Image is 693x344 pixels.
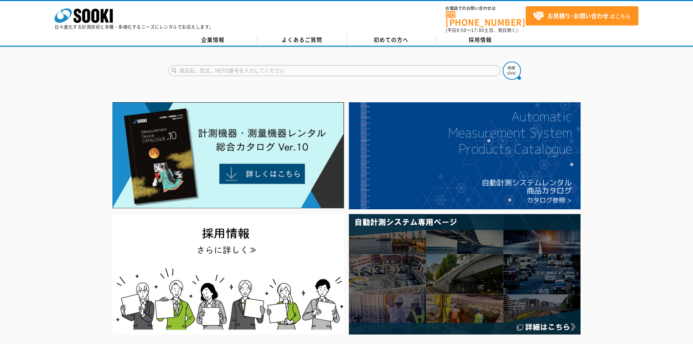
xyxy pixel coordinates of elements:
[374,36,409,44] span: 初めての方へ
[471,27,484,33] span: 17:30
[446,27,518,33] span: (平日 ～ 土日、祝日除く)
[436,35,525,46] a: 採用情報
[349,102,581,209] img: 自動計測システムカタログ
[446,6,526,11] span: お電話でのお問い合わせは
[347,35,436,46] a: 初めての方へ
[55,25,214,29] p: 日々進化する計測技術と多種・多様化するニーズにレンタルでお応えします。
[168,65,501,76] input: 商品名、型式、NETIS番号を入力してください
[457,27,467,33] span: 8:50
[112,214,344,335] img: SOOKI recruit
[112,102,344,209] img: Catalog Ver10
[533,11,630,21] span: はこちら
[258,35,347,46] a: よくあるご質問
[446,11,526,26] a: [PHONE_NUMBER]
[168,35,258,46] a: 企業情報
[547,11,609,20] strong: お見積り･お問い合わせ
[503,62,521,80] img: btn_search.png
[349,214,581,335] img: 自動計測システム専用ページ
[526,6,638,25] a: お見積り･お問い合わせはこちら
